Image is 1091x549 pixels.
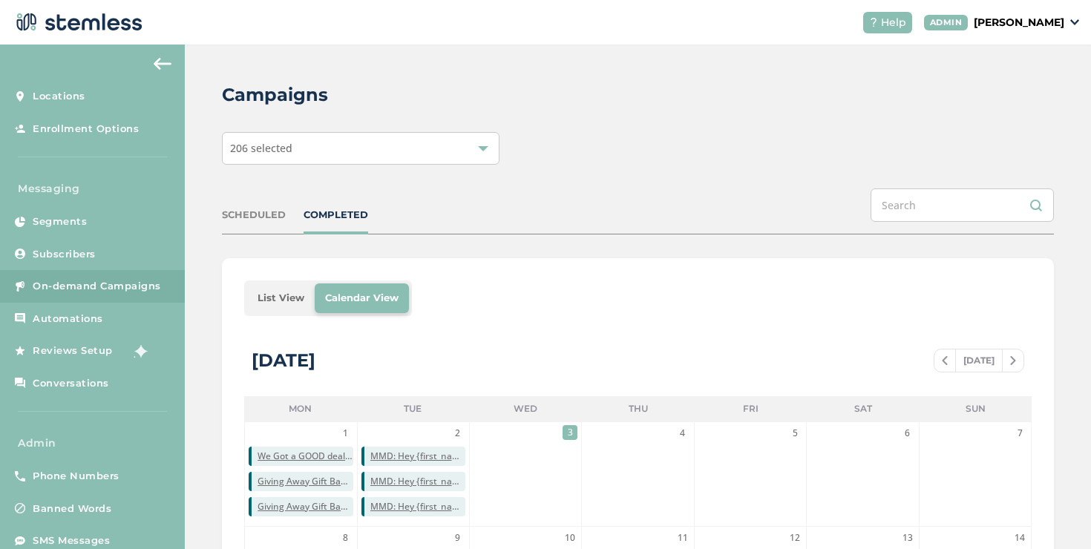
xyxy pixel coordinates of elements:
[33,312,103,326] span: Automations
[304,208,368,223] div: COMPLETED
[33,279,161,294] span: On-demand Campaigns
[33,247,96,262] span: Subscribers
[222,208,286,223] div: SCHEDULED
[154,58,171,70] img: icon-arrow-back-accent-c549486e.svg
[1070,19,1079,25] img: icon_down-arrow-small-66adaf34.svg
[33,214,87,229] span: Segments
[33,122,139,137] span: Enrollment Options
[315,283,409,313] li: Calendar View
[881,15,906,30] span: Help
[869,18,878,27] img: icon-help-white-03924b79.svg
[33,533,110,548] span: SMS Messages
[974,15,1064,30] p: [PERSON_NAME]
[924,15,969,30] div: ADMIN
[247,283,315,313] li: List View
[33,469,119,484] span: Phone Numbers
[1017,478,1091,549] iframe: Chat Widget
[124,336,154,366] img: glitter-stars-b7820f95.gif
[33,343,113,358] span: Reviews Setup
[222,82,328,108] h2: Campaigns
[871,188,1054,222] input: Search
[33,502,111,516] span: Banned Words
[12,7,142,37] img: logo-dark-0685b13c.svg
[33,376,109,391] span: Conversations
[230,141,292,155] span: 206 selected
[33,89,85,104] span: Locations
